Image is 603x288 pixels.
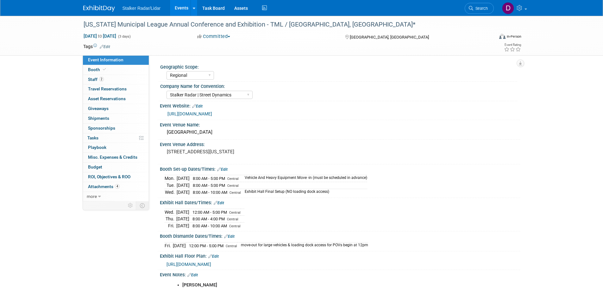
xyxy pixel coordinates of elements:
div: Company Name for Convention: [160,82,517,89]
span: [DATE] [DATE] [83,33,116,39]
span: Central [227,184,239,188]
td: Wed. [165,189,177,195]
span: more [87,194,97,199]
div: [US_STATE] Municipal League Annual Conference and Exhibition - TML / [GEOGRAPHIC_DATA], [GEOGRAPH... [81,19,484,30]
i: Booth reservation complete [103,68,106,71]
div: Event Venue Address: [160,140,520,148]
span: Event Information [88,57,123,62]
td: Mon. [165,175,177,182]
td: [DATE] [173,242,186,249]
div: Event Format [456,33,522,42]
span: Asset Reservations [88,96,126,101]
td: [DATE] [176,222,189,229]
a: Staff2 [83,75,149,84]
span: Stalker Radar/Lidar [122,6,161,11]
div: Event Website: [160,101,520,109]
a: [URL][DOMAIN_NAME] [167,111,212,116]
a: Tasks [83,133,149,143]
span: Central [229,211,241,215]
span: 2 [99,77,104,82]
a: Edit [224,234,235,239]
td: Thu. [165,216,176,223]
div: Event Notes: [160,270,520,278]
span: 12:00 AM - 5:00 PM [192,210,227,215]
td: Tue. [165,182,177,189]
td: Fri. [165,222,176,229]
td: [DATE] [177,189,190,195]
span: Giveaways [88,106,109,111]
a: Playbook [83,143,149,152]
span: Central [227,177,239,181]
td: move-out for large vehicles & loading dock access for POVs begin at 12pm [237,242,368,249]
span: Staff [88,77,104,82]
span: Travel Reservations [88,86,127,91]
div: [GEOGRAPHIC_DATA] [165,127,515,137]
span: Central [229,191,241,195]
span: to [97,34,103,39]
img: Don Horen [502,2,514,14]
td: Toggle Event Tabs [136,201,149,210]
td: Wed. [165,209,176,216]
div: Exhibit Hall Floor Plan: [160,251,520,260]
div: In-Person [506,34,521,39]
span: Central [227,217,238,221]
span: Attachments [88,184,120,189]
a: Search [465,3,494,14]
div: Geographic Scope: [160,62,517,70]
div: Booth Set-up Dates/Times: [160,164,520,173]
button: Committed [195,33,233,40]
b: [PERSON_NAME] [182,282,217,288]
span: (3 days) [117,34,131,39]
td: [DATE] [176,209,189,216]
pre: [STREET_ADDRESS][US_STATE] [167,149,303,155]
span: ROI, Objectives & ROO [88,174,130,179]
span: [GEOGRAPHIC_DATA], [GEOGRAPHIC_DATA] [350,35,429,40]
a: Booth [83,65,149,75]
span: Search [473,6,488,11]
a: Edit [192,104,203,108]
span: Central [229,224,241,228]
span: Sponsorships [88,126,115,131]
div: Event Venue Name: [160,120,520,128]
span: 8:00 AM - 5:00 PM [193,183,225,188]
a: Attachments4 [83,182,149,192]
td: [DATE] [176,216,189,223]
a: more [83,192,149,201]
div: Booth Dismantle Dates/Times: [160,231,520,240]
td: Fri. [165,242,173,249]
span: Tasks [87,135,98,140]
span: 4 [115,184,120,189]
span: Misc. Expenses & Credits [88,155,137,160]
td: [DATE] [177,175,190,182]
span: 8:00 AM - 5:00 PM [193,176,225,181]
div: Exhibit Hall Dates/Times: [160,198,520,206]
span: Budget [88,164,102,169]
span: Playbook [88,145,106,150]
span: Shipments [88,116,109,121]
a: Edit [187,273,198,277]
img: Format-Inperson.png [499,34,506,39]
span: 12:00 PM - 5:00 PM [189,243,223,248]
img: ExhibitDay [83,5,115,12]
a: Asset Reservations [83,94,149,104]
span: Booth [88,67,107,72]
a: ROI, Objectives & ROO [83,172,149,182]
a: Edit [214,201,224,205]
td: Personalize Event Tab Strip [125,201,136,210]
a: Budget [83,162,149,172]
span: 8:00 AM - 4:00 PM [192,217,225,221]
a: Edit [217,167,228,172]
span: Central [226,244,237,248]
td: Tags [83,43,110,50]
a: Event Information [83,55,149,65]
td: Vehicle And Heavy Equipment Move -in (must be scheduled in advance) [241,175,367,182]
td: Exhibit Hall Final Setup (NO loading dock access) [241,189,367,195]
a: Travel Reservations [83,84,149,94]
a: [URL][DOMAIN_NAME] [166,262,211,267]
a: Shipments [83,114,149,123]
td: [DATE] [177,182,190,189]
a: Edit [100,45,110,49]
a: Misc. Expenses & Credits [83,153,149,162]
a: Edit [208,254,219,259]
